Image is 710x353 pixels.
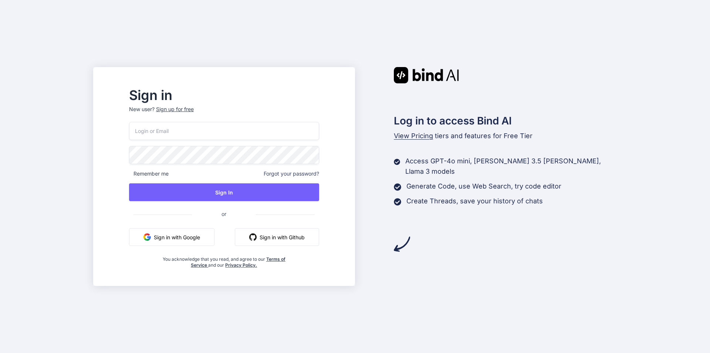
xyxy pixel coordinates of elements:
p: tiers and features for Free Tier [394,131,617,141]
p: Generate Code, use Web Search, try code editor [406,181,561,192]
a: Terms of Service [191,256,285,268]
img: Bind AI logo [394,67,459,83]
span: View Pricing [394,132,433,140]
h2: Log in to access Bind AI [394,113,617,129]
a: Privacy Policy. [225,262,257,268]
img: github [249,233,257,241]
div: You acknowledge that you read, and agree to our and our [160,252,287,268]
input: Login or Email [129,122,319,140]
p: Create Threads, save your history of chats [406,196,543,206]
p: Access GPT-4o mini, [PERSON_NAME] 3.5 [PERSON_NAME], Llama 3 models [405,156,617,177]
button: Sign In [129,183,319,201]
button: Sign in with Google [129,228,214,246]
h2: Sign in [129,89,319,101]
button: Sign in with Github [235,228,319,246]
span: Forgot your password? [264,170,319,177]
img: arrow [394,236,410,252]
div: Sign up for free [156,106,194,113]
img: google [143,233,151,241]
span: or [192,205,256,223]
span: Remember me [129,170,169,177]
p: New user? [129,106,319,122]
